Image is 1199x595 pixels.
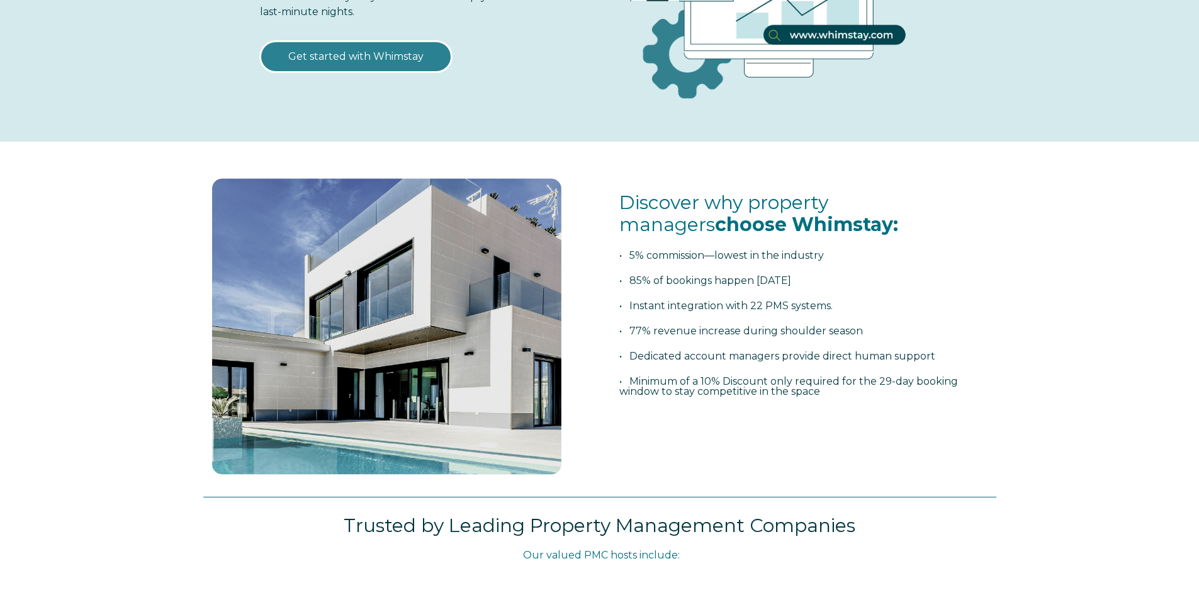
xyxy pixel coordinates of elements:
span: Our valued PMC hosts include:​ [523,549,680,561]
span: • 77% revenue increase during shoulder season [619,325,863,337]
span: • 85% of bookings happen [DATE] [619,275,791,286]
span: Trusted by Leading Property Management Companies [344,514,855,537]
span: • Dedicated account managers provide direct human support [619,350,935,362]
span: choose Whimstay: [715,213,898,236]
span: Discover why property managers [619,191,898,236]
span: • Minimum of a 10% Discount only required for the 29-day booking window to stay competitive in th... [619,375,958,397]
span: • Instant integration with 22 PMS systems. [619,300,833,312]
a: Get started with Whimstay [260,41,452,72]
img: foto 1 [200,167,573,486]
span: • 5% commission—lowest in the industry [619,249,824,261]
